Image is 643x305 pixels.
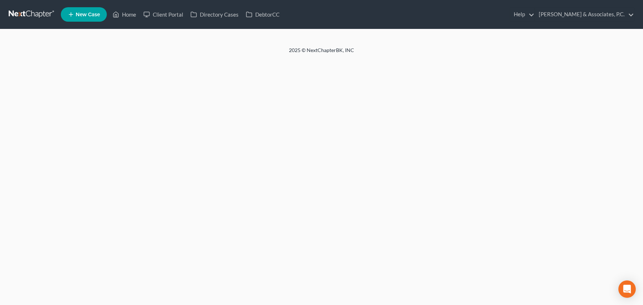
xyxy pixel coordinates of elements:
a: Directory Cases [187,8,242,21]
a: DebtorCC [242,8,283,21]
a: Client Portal [140,8,187,21]
new-legal-case-button: New Case [61,7,107,22]
a: [PERSON_NAME] & Associates, P.C. [535,8,634,21]
a: Home [109,8,140,21]
div: 2025 © NextChapterBK, INC [115,47,528,60]
a: Help [510,8,534,21]
div: Open Intercom Messenger [618,280,636,298]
